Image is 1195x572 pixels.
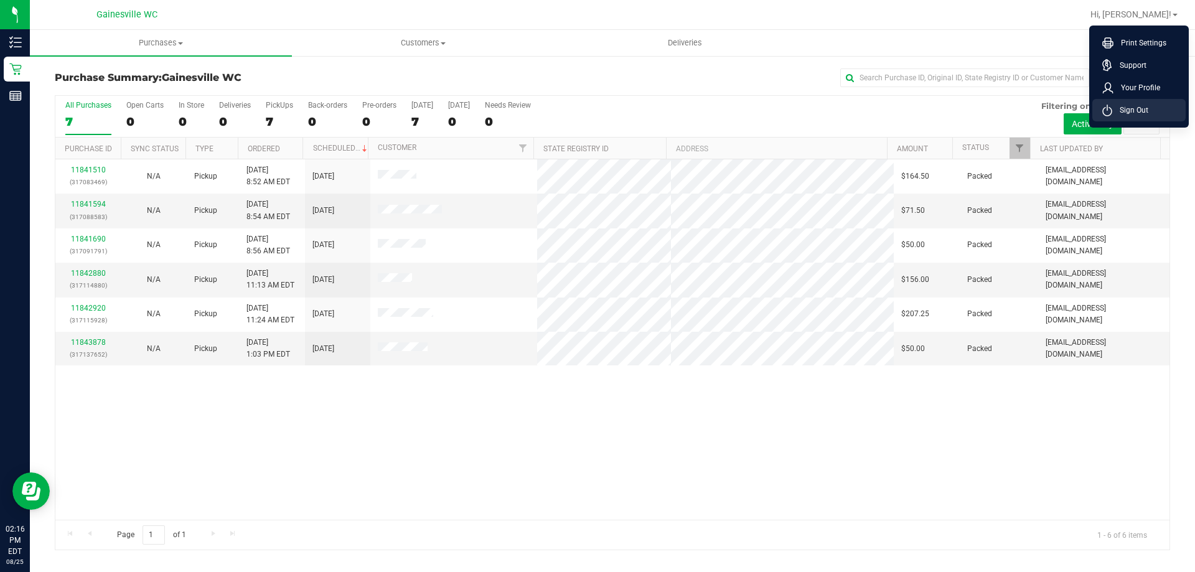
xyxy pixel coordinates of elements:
a: Filter [1010,138,1030,159]
span: Gainesville WC [162,72,241,83]
span: $156.00 [901,274,929,286]
div: All Purchases [65,101,111,110]
a: Last Updated By [1040,144,1103,153]
span: $207.25 [901,308,929,320]
span: Pickup [194,274,217,286]
div: 7 [65,115,111,129]
a: 11841690 [71,235,106,243]
span: [DATE] [312,274,334,286]
span: Packed [967,308,992,320]
span: [DATE] [312,239,334,251]
div: Back-orders [308,101,347,110]
span: Packed [967,239,992,251]
span: [DATE] 1:03 PM EDT [246,337,290,360]
a: 11843878 [71,338,106,347]
button: N/A [147,171,161,182]
span: Filtering on status: [1041,101,1122,111]
a: 11841510 [71,166,106,174]
div: 0 [126,115,164,129]
input: Search Purchase ID, Original ID, State Registry ID or Customer Name... [840,68,1089,87]
span: Gainesville WC [96,9,157,20]
span: [DATE] [312,171,334,182]
th: Address [666,138,887,159]
div: 0 [485,115,531,129]
p: 08/25 [6,557,24,566]
span: [DATE] [312,343,334,355]
inline-svg: Reports [9,90,22,102]
span: Not Applicable [147,275,161,284]
button: Active only [1064,113,1122,134]
span: 1 - 6 of 6 items [1087,525,1157,544]
div: 0 [219,115,251,129]
span: [DATE] [312,308,334,320]
a: Sync Status [131,144,179,153]
div: 0 [362,115,396,129]
span: Not Applicable [147,240,161,249]
span: Sign Out [1112,104,1148,116]
a: Ordered [248,144,280,153]
a: Filter [513,138,533,159]
a: Amount [897,144,928,153]
span: $50.00 [901,343,925,355]
div: Needs Review [485,101,531,110]
span: [EMAIL_ADDRESS][DOMAIN_NAME] [1046,199,1162,222]
span: Pickup [194,205,217,217]
a: Purchases [30,30,292,56]
div: 7 [266,115,293,129]
div: In Store [179,101,204,110]
div: PickUps [266,101,293,110]
a: Purchase ID [65,144,112,153]
span: Packed [967,171,992,182]
button: N/A [147,274,161,286]
inline-svg: Inventory [9,36,22,49]
p: (317115928) [63,314,113,326]
span: Hi, [PERSON_NAME]! [1090,9,1171,19]
a: 11841594 [71,200,106,209]
a: Customer [378,143,416,152]
span: [DATE] [312,205,334,217]
input: 1 [143,525,165,545]
span: [EMAIL_ADDRESS][DOMAIN_NAME] [1046,268,1162,291]
div: 0 [179,115,204,129]
inline-svg: Retail [9,63,22,75]
span: Deliveries [651,37,719,49]
span: Page of 1 [106,525,196,545]
span: Packed [967,274,992,286]
span: Packed [967,205,992,217]
span: Purchases [30,37,292,49]
a: 11842920 [71,304,106,312]
span: Not Applicable [147,206,161,215]
span: [DATE] 11:13 AM EDT [246,268,294,291]
a: Type [195,144,213,153]
div: Pre-orders [362,101,396,110]
span: $50.00 [901,239,925,251]
div: Open Carts [126,101,164,110]
button: N/A [147,205,161,217]
li: Sign Out [1092,99,1186,121]
span: Your Profile [1113,82,1160,94]
span: Support [1112,59,1146,72]
div: [DATE] [411,101,433,110]
span: Customers [293,37,553,49]
div: [DATE] [448,101,470,110]
div: 0 [308,115,347,129]
a: Scheduled [313,144,370,152]
iframe: Resource center [12,472,50,510]
a: Deliveries [554,30,816,56]
p: (317091791) [63,245,113,257]
span: [DATE] 8:52 AM EDT [246,164,290,188]
span: [EMAIL_ADDRESS][DOMAIN_NAME] [1046,164,1162,188]
p: (317114880) [63,279,113,291]
span: Not Applicable [147,172,161,181]
span: $164.50 [901,171,929,182]
span: Pickup [194,171,217,182]
span: [EMAIL_ADDRESS][DOMAIN_NAME] [1046,233,1162,257]
p: 02:16 PM EDT [6,523,24,557]
span: $71.50 [901,205,925,217]
span: [DATE] 8:54 AM EDT [246,199,290,222]
a: Support [1102,59,1181,72]
button: N/A [147,343,161,355]
a: 11842880 [71,269,106,278]
span: Pickup [194,239,217,251]
a: Customers [292,30,554,56]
